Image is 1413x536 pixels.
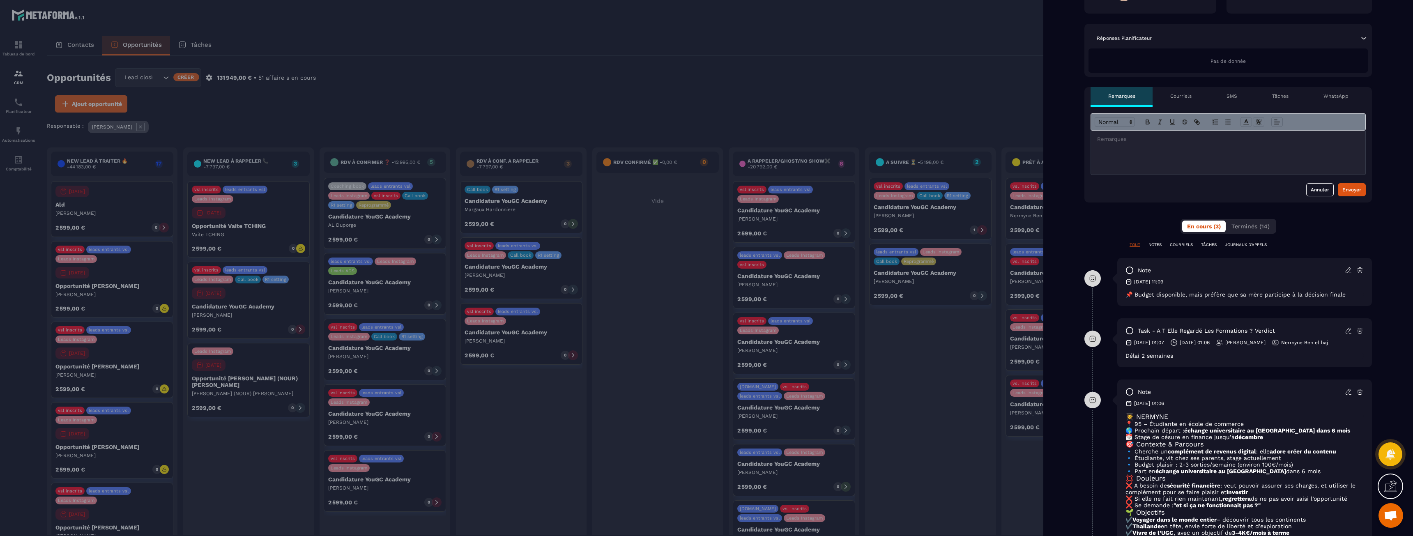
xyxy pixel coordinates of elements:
p: 📆 Stage de césure en finance jusqu’à [1125,434,1364,440]
p: ❌ A besoin de : veut pouvoir assurer ses charges, et utiliser le complément pour se faire plaisir et [1125,482,1364,495]
strong: investir [1227,489,1248,495]
h3: 🌱 Objectifs [1125,508,1364,516]
p: Courriels [1170,93,1192,99]
p: TÂCHES [1201,242,1217,248]
strong: échange universitaire au [GEOGRAPHIC_DATA] dans 6 mois [1184,427,1350,434]
p: Remarques [1108,93,1135,99]
p: 🌎 Prochain départ : [1125,427,1364,434]
p: JOURNAUX D'APPELS [1225,242,1267,248]
h3: 💢 Douleurs [1125,474,1364,482]
span: Terminés (14) [1231,223,1270,230]
button: Envoyer [1338,183,1366,196]
p: Tâches [1272,93,1289,99]
div: Délai 2 semaines [1125,352,1364,359]
p: 🔹 Cherche un : elle [1125,448,1364,455]
p: note [1138,267,1151,274]
strong: adore créer du contenu [1270,448,1336,455]
p: 📍 95 – Étudiante en école de commerce [1125,421,1364,427]
p: ❌ Si elle ne fait rien maintenant, de ne pas avoir saisi l’opportunité [1125,495,1364,502]
strong: Vivre de l’UGC [1132,529,1174,536]
p: WhatsApp [1323,93,1349,99]
h3: 🎯 Contexte & Parcours [1125,440,1364,448]
p: Nermyne Ben el haj [1281,339,1328,346]
div: Envoyer [1342,186,1361,194]
strong: sécurité financière [1167,482,1220,489]
p: ✔️ , avec un objectif de [1125,529,1364,536]
button: Annuler [1306,183,1334,196]
p: task - A t elle regardé les formations ? Verdict [1138,327,1275,335]
p: COURRIELS [1170,242,1193,248]
strong: complément de revenus digital [1168,448,1256,455]
p: SMS [1227,93,1237,99]
p: 🔹 Part en dans 6 mois [1125,468,1364,474]
h3: 👩‍🎓 NERMYNE [1125,413,1364,421]
strong: "et si ça ne fonctionnait pas ?" [1174,502,1261,508]
p: ✔️ – découvrir tous les continents [1125,516,1364,523]
strong: échange universitaire au [GEOGRAPHIC_DATA] [1155,468,1286,474]
p: note [1138,388,1151,396]
p: [DATE] 11:09 [1134,278,1163,285]
button: En cours (3) [1182,221,1226,232]
a: Ouvrir le chat [1378,503,1403,528]
strong: décembre [1235,434,1263,440]
span: 📌 Budget disponible, mais préfère que sa mère participe à la décision finale [1125,291,1346,298]
p: NOTES [1148,242,1162,248]
p: [DATE] 01:06 [1180,339,1210,346]
p: [DATE] 01:07 [1134,339,1164,346]
p: [DATE] 01:06 [1134,400,1164,407]
span: Pas de donnée [1210,58,1246,64]
p: TOUT [1130,242,1140,248]
p: 🔹 Budget plaisir : 2-3 sorties/semaine (environ 100€/mois) [1125,461,1364,468]
p: 🔹 Étudiante, vit chez ses parents, stage actuellement [1125,455,1364,461]
strong: regrettera [1222,495,1251,502]
p: ✔️ en tête, envie forte de liberté et d’exploration [1125,523,1364,529]
strong: 3-4K€/mois à terme [1232,529,1289,536]
button: Terminés (14) [1227,221,1275,232]
p: ❌ Se demande : [1125,502,1364,508]
strong: Thailande [1132,523,1161,529]
span: En cours (3) [1187,223,1221,230]
strong: Voyager dans le monde entier [1132,516,1217,523]
p: [PERSON_NAME] [1225,339,1266,346]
